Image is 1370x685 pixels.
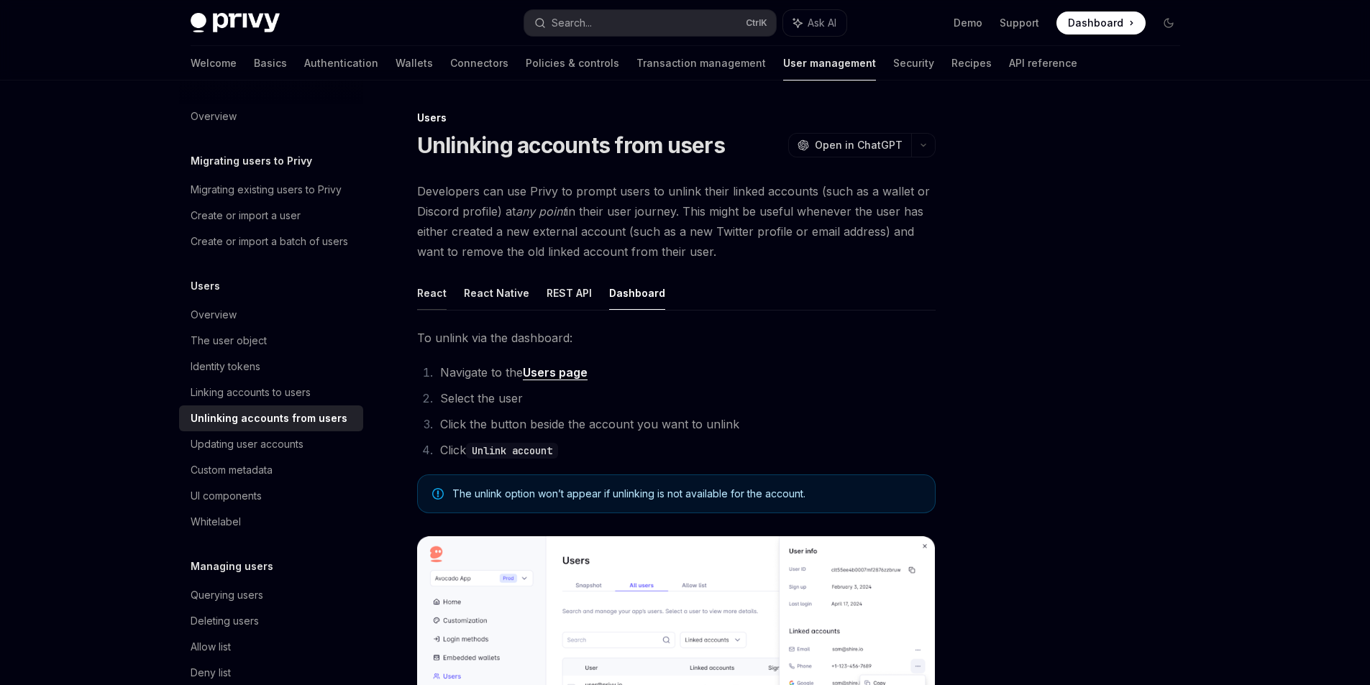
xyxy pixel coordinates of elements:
a: Deleting users [179,608,363,634]
span: To unlink via the dashboard: [417,328,936,348]
img: dark logo [191,13,280,33]
a: Dashboard [1056,12,1146,35]
a: User management [783,46,876,81]
div: Unlinking accounts from users [191,410,347,427]
button: Open in ChatGPT [788,133,911,157]
div: Create or import a batch of users [191,233,348,250]
a: Whitelabel [179,509,363,535]
a: Wallets [396,46,433,81]
a: Connectors [450,46,508,81]
button: React Native [464,276,529,310]
a: Security [893,46,934,81]
a: Create or import a batch of users [179,229,363,254]
a: Create or import a user [179,203,363,229]
li: Select the user [436,388,936,408]
div: Allow list [191,638,231,656]
span: Ask AI [808,16,836,30]
a: The user object [179,328,363,354]
h5: Migrating users to Privy [191,152,312,170]
a: Linking accounts to users [179,380,363,405]
a: Recipes [951,46,992,81]
div: Overview [191,108,237,125]
a: Allow list [179,634,363,660]
span: Open in ChatGPT [815,138,903,152]
span: Dashboard [1068,16,1123,30]
h5: Managing users [191,558,273,575]
a: Users page [523,365,588,380]
li: Navigate to the [436,362,936,382]
a: UI components [179,483,363,509]
div: Deleting users [191,612,259,630]
span: The unlink option won’t appear if unlinking is not available for the account. [452,487,921,501]
a: Authentication [304,46,378,81]
a: Overview [179,104,363,129]
code: Unlink account [466,443,558,459]
div: Custom metadata [191,461,273,479]
span: Ctrl K [746,17,767,29]
button: Toggle dark mode [1157,12,1180,35]
svg: Note [432,488,444,500]
button: Ask AI [783,10,846,36]
h5: Users [191,277,220,295]
li: Click [436,440,936,460]
a: Demo [954,16,982,30]
div: Whitelabel [191,513,241,530]
a: Migrating existing users to Privy [179,177,363,203]
a: Overview [179,302,363,328]
div: Migrating existing users to Privy [191,181,342,198]
button: Dashboard [609,276,665,310]
a: Updating user accounts [179,431,363,457]
div: Identity tokens [191,358,260,375]
button: React [417,276,447,310]
div: UI components [191,487,262,505]
a: Unlinking accounts from users [179,405,363,431]
em: any point [516,204,566,219]
span: Developers can use Privy to prompt users to unlink their linked accounts (such as a wallet or Dis... [417,181,936,262]
a: Transaction management [636,46,766,81]
a: Identity tokens [179,354,363,380]
a: Welcome [191,46,237,81]
a: API reference [1009,46,1077,81]
h1: Unlinking accounts from users [417,132,725,158]
div: Overview [191,306,237,323]
div: The user object [191,332,267,349]
div: Users [417,111,936,125]
div: Deny list [191,664,231,681]
div: Create or import a user [191,207,301,224]
a: Custom metadata [179,457,363,483]
a: Basics [254,46,287,81]
a: Policies & controls [526,46,619,81]
li: Click the button beside the account you want to unlink [436,414,936,434]
div: Search... [552,14,592,32]
div: Linking accounts to users [191,384,311,401]
div: Querying users [191,587,263,604]
a: Querying users [179,582,363,608]
a: Support [1000,16,1039,30]
div: Updating user accounts [191,436,303,453]
button: Search...CtrlK [524,10,776,36]
button: REST API [547,276,592,310]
